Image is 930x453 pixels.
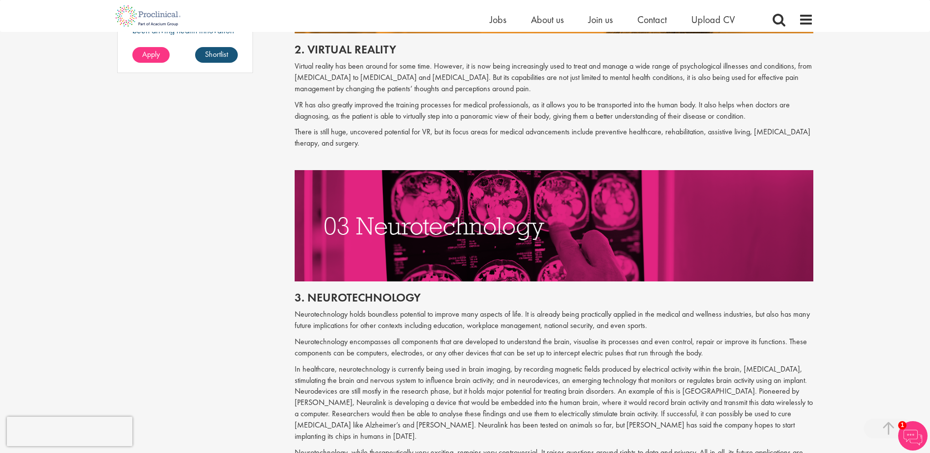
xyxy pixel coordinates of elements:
p: Neurotechnology holds boundless potential to improve many aspects of life. It is already being pr... [295,309,813,331]
iframe: reCAPTCHA [7,417,132,446]
p: There is still huge, uncovered potential for VR, but its focus areas for medical advancements inc... [295,126,813,149]
a: Contact [637,13,667,26]
h2: 2. Virtual reality [295,43,813,56]
p: Virtual reality has been around for some time. However, it is now being increasingly used to trea... [295,61,813,95]
span: Apply [142,49,160,59]
a: Apply [132,47,170,63]
a: Upload CV [691,13,735,26]
p: Neurotechnology encompasses all components that are developed to understand the brain, visualise ... [295,336,813,359]
a: About us [531,13,564,26]
a: Jobs [490,13,506,26]
p: In healthcare, neurotechnology is currently being used in brain imaging, by recording magnetic fi... [295,364,813,442]
img: Chatbot [898,421,928,451]
a: Shortlist [195,47,238,63]
h2: 3. Neurotechnology [295,291,813,304]
a: Join us [588,13,613,26]
p: VR has also greatly improved the training processes for medical professionals, as it allows you t... [295,100,813,122]
span: 1 [898,421,906,429]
